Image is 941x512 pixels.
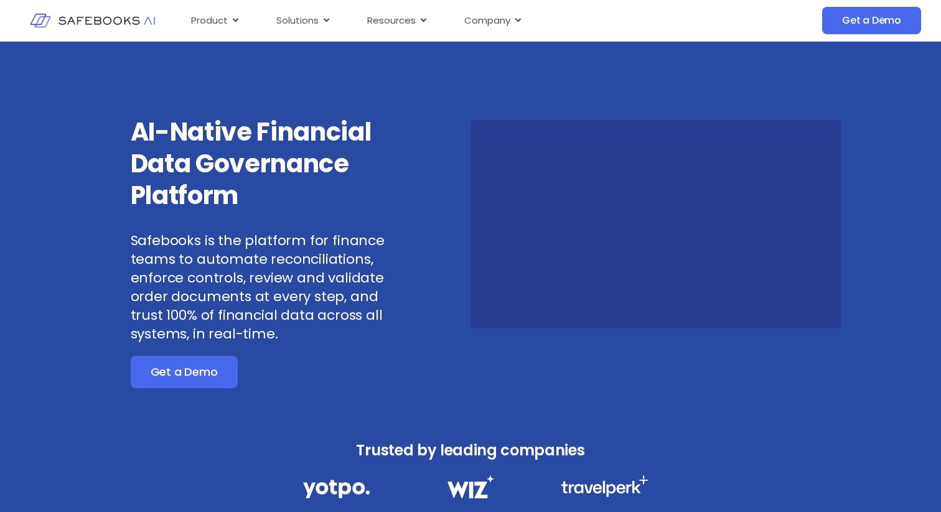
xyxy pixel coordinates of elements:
[181,9,716,33] nav: Menu
[181,9,716,33] div: Menu Toggle
[131,116,409,212] h3: AI-Native Financial Data Governance Platform
[842,14,901,27] span: Get a Demo
[367,14,416,28] span: Resources
[822,7,921,34] a: Get a Demo
[191,14,228,28] span: Product
[276,438,665,463] h3: Trusted by leading companies
[441,475,500,498] img: Financial Data Governance 2
[303,475,370,502] img: Financial Data Governance 1
[464,14,510,28] span: Company
[276,14,319,28] span: Solutions
[131,231,409,343] p: Safebooks is the platform for finance teams to automate reconciliations, enforce controls, review...
[151,366,218,378] span: Get a Demo
[131,356,238,388] a: Get a Demo
[561,475,648,497] img: Financial Data Governance 3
